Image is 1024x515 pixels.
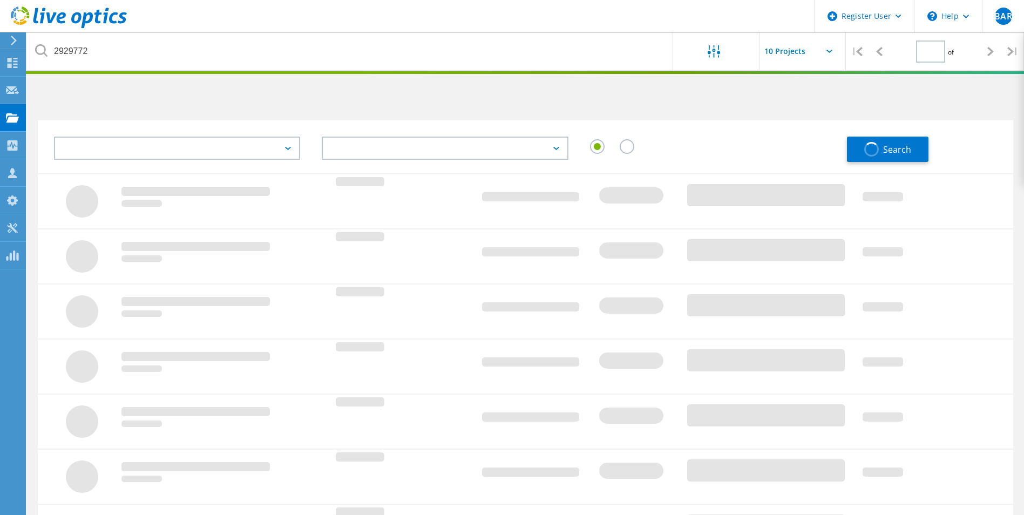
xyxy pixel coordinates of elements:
[1002,32,1024,71] div: |
[927,11,937,21] svg: \n
[27,32,674,70] input: undefined
[883,144,911,155] span: Search
[846,32,868,71] div: |
[994,12,1012,21] span: BAR
[948,48,954,57] span: of
[11,23,127,30] a: Live Optics Dashboard
[847,137,928,162] button: Search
